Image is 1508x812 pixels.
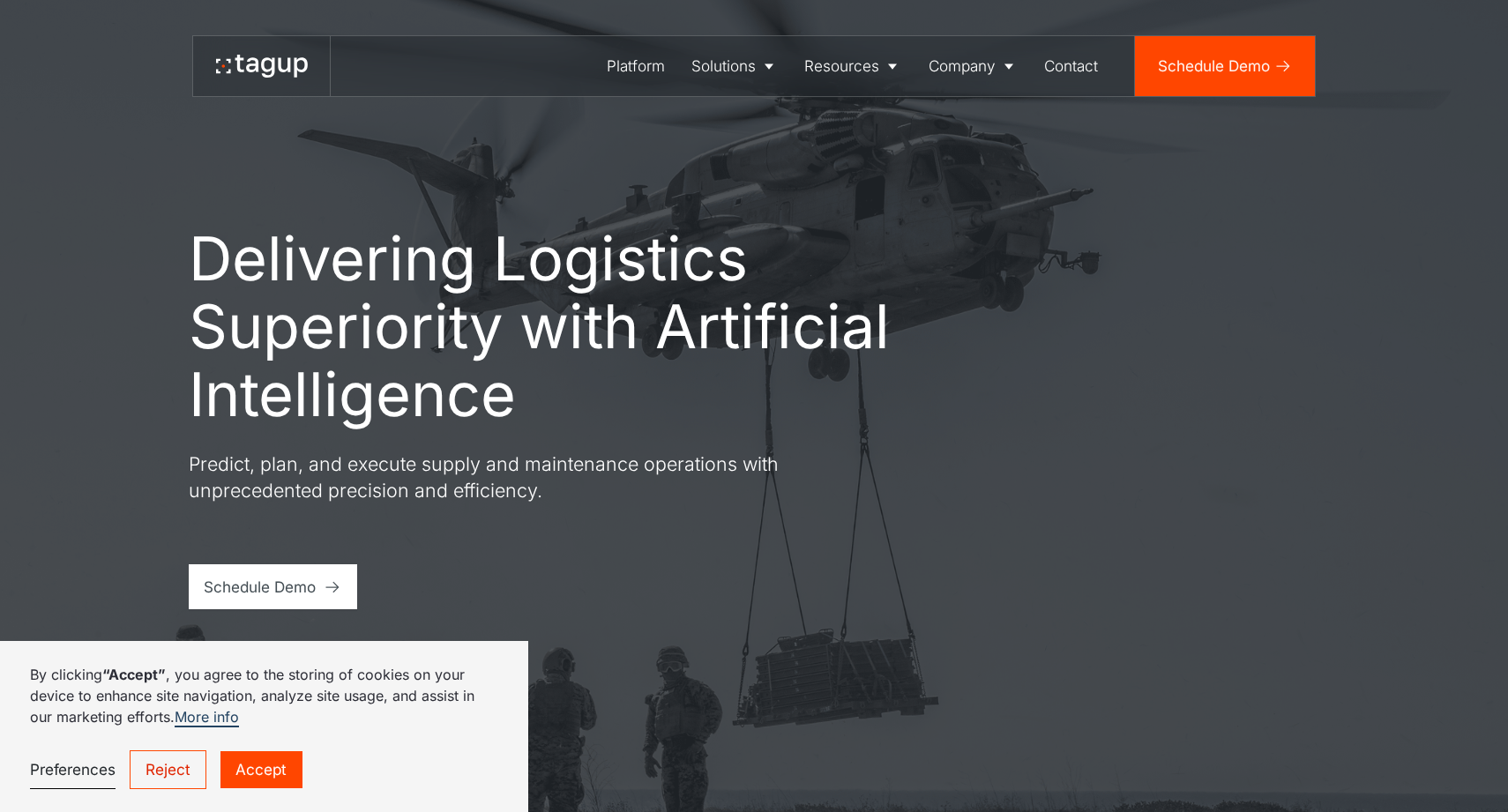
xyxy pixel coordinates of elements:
p: Predict, plan, and execute supply and maintenance operations with unprecedented precision and eff... [189,451,824,504]
a: Company [915,36,1032,96]
div: Solutions [691,55,756,78]
a: Platform [593,36,678,96]
div: Contact [1044,55,1098,78]
div: Platform [607,55,665,78]
div: Schedule Demo [1158,55,1270,78]
a: Schedule Demo [1135,36,1315,96]
a: Preferences [30,750,116,789]
a: Contact [1032,36,1112,96]
a: Solutions [678,36,792,96]
div: Schedule Demo [204,576,316,599]
h1: Delivering Logistics Superiority with Artificial Intelligence [189,225,929,428]
strong: “Accept” [102,666,166,683]
div: Company [929,55,996,78]
p: By clicking , you agree to the storing of cookies on your device to enhance site navigation, anal... [30,664,497,727]
a: Accept [220,751,302,789]
a: Schedule Demo [189,564,357,609]
a: More info [175,708,239,727]
a: Resources [791,36,915,96]
a: Reject [130,750,206,790]
div: Resources [804,55,879,78]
